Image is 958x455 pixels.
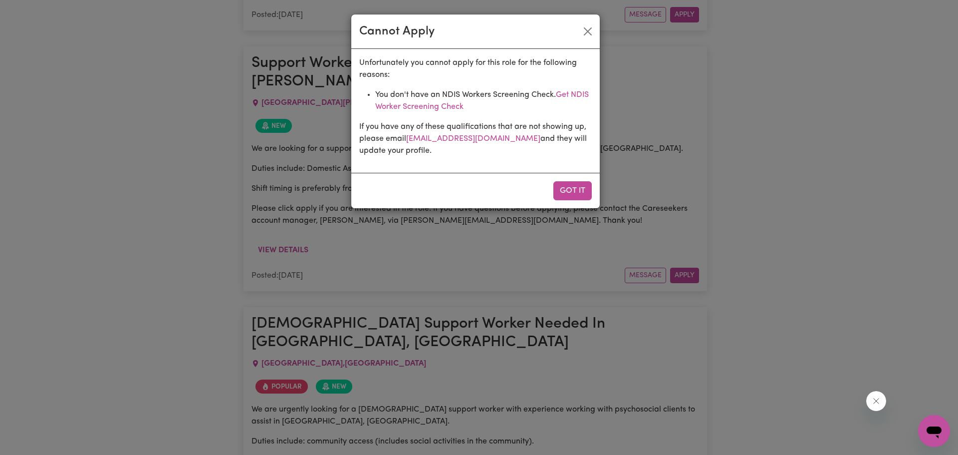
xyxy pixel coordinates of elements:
a: [EMAIL_ADDRESS][DOMAIN_NAME] [406,135,540,143]
button: Close [580,23,596,39]
p: If you have any of these qualifications that are not showing up, please email and they will updat... [359,121,592,157]
div: Cannot Apply [359,22,435,40]
iframe: Button to launch messaging window [918,415,950,447]
iframe: Close message [866,391,886,411]
button: Got it [553,181,592,200]
p: Unfortunately you cannot apply for this role for the following reasons: [359,57,592,81]
span: Need any help? [6,7,60,15]
li: You don't have an NDIS Workers Screening Check. [375,89,592,113]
